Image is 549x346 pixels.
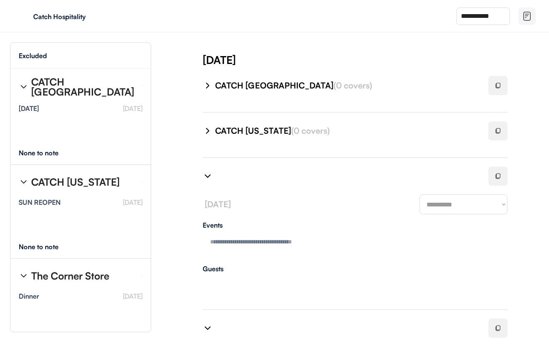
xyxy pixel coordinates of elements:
div: CATCH [US_STATE] [215,125,478,137]
img: chevron-right%20%281%29.svg [203,81,213,91]
div: The Corner Store [31,271,109,281]
font: [DATE] [123,104,142,113]
div: Guests [203,265,507,272]
div: [DATE] [203,52,549,67]
div: CATCH [GEOGRAPHIC_DATA] [215,80,478,91]
div: Events [203,222,507,228]
div: None to note [19,150,74,156]
img: chevron-right%20%281%29.svg [19,271,29,281]
img: file-02.svg [522,11,532,21]
div: CATCH [GEOGRAPHIC_DATA] [31,77,135,97]
div: Catch Hospitality [33,13,138,20]
div: CATCH [US_STATE] [31,177,120,187]
font: [DATE] [205,199,231,209]
img: chevron-right%20%281%29.svg [19,177,29,187]
font: (0 covers) [291,125,330,136]
img: chevron-right%20%281%29.svg [203,126,213,136]
div: None to note [19,243,74,250]
div: [DATE] [19,105,39,112]
font: [DATE] [123,198,142,206]
img: yH5BAEAAAAALAAAAAABAAEAAAIBRAA7 [17,10,30,23]
div: SUN REOPEN [19,199,61,206]
img: chevron-right%20%281%29.svg [203,171,213,181]
font: (0 covers) [333,80,372,91]
font: [DATE] [123,292,142,300]
img: chevron-right%20%281%29.svg [19,82,29,92]
img: chevron-right%20%281%29.svg [203,323,213,333]
div: Dinner [19,293,39,299]
div: Excluded [19,52,47,59]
